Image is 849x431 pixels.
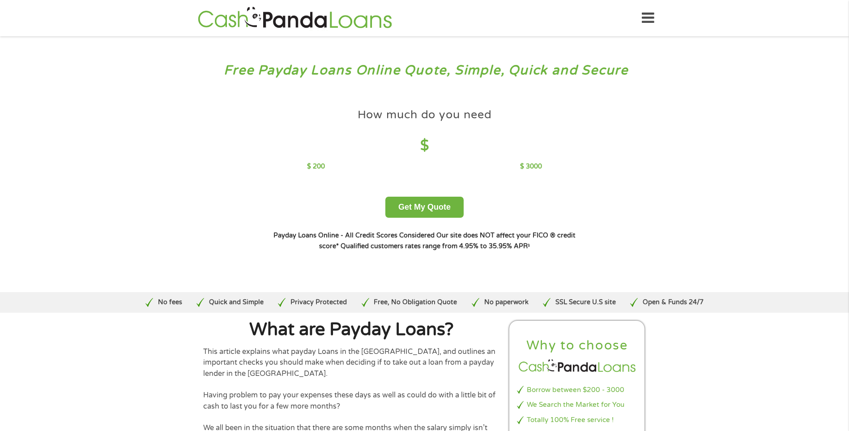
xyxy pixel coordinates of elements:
p: Quick and Simple [209,297,264,307]
p: No fees [158,297,182,307]
p: This article explains what payday Loans in the [GEOGRAPHIC_DATA], and outlines an important check... [203,346,500,379]
p: $ 3000 [520,162,542,172]
img: GetLoanNow Logo [195,5,395,31]
p: SSL Secure U.S site [555,297,616,307]
p: No paperwork [484,297,529,307]
button: Get My Quote [385,197,464,218]
p: Free, No Obligation Quote [374,297,457,307]
li: Totally 100% Free service ! [517,415,638,425]
p: Having problem to pay your expenses these days as well as could do with a little bit of cash to l... [203,390,500,412]
h4: How much do you need [358,108,492,122]
li: We Search the Market for You [517,400,638,410]
h2: Why to choose [517,337,638,354]
h3: Free Payday Loans Online Quote, Simple, Quick and Secure [26,62,823,79]
h4: $ [307,137,542,155]
strong: Our site does NOT affect your FICO ® credit score* [319,232,576,250]
p: Privacy Protected [290,297,347,307]
li: Borrow between $200 - 3000 [517,385,638,395]
strong: Payday Loans Online - All Credit Scores Considered [273,232,435,239]
p: Open & Funds 24/7 [643,297,704,307]
strong: Qualified customers rates range from 4.95% to 35.95% APR¹ [341,242,530,250]
p: $ 200 [307,162,325,172]
h1: What are Payday Loans? [203,321,500,339]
